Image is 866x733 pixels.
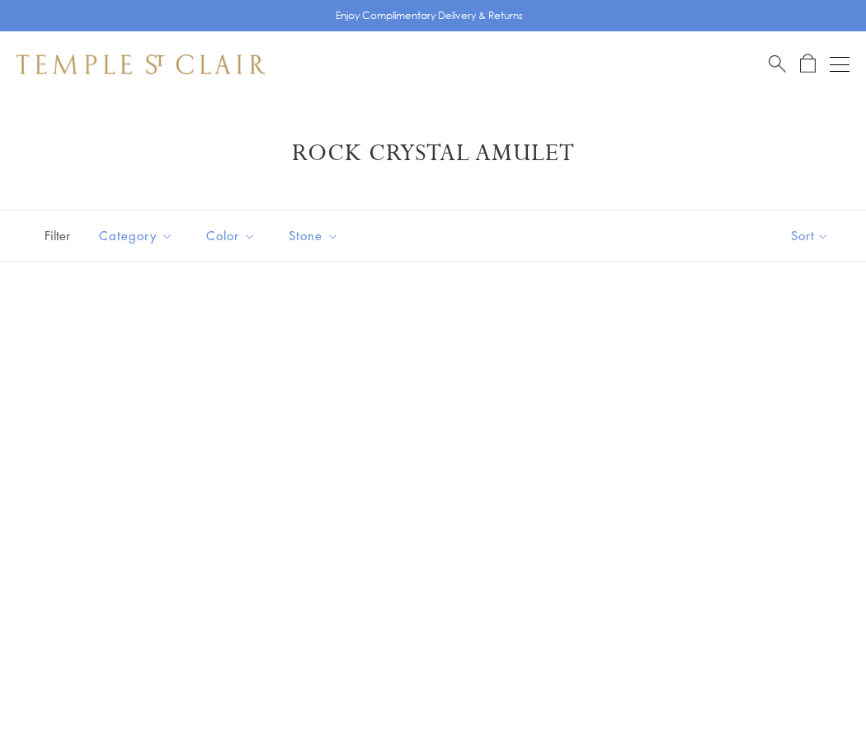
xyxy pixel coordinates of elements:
[336,7,523,24] p: Enjoy Complimentary Delivery & Returns
[87,217,186,254] button: Category
[16,54,266,74] img: Temple St. Clair
[769,54,786,74] a: Search
[276,217,351,254] button: Stone
[41,139,825,168] h1: Rock Crystal Amulet
[800,54,816,74] a: Open Shopping Bag
[198,225,268,246] span: Color
[830,54,850,74] button: Open navigation
[194,217,268,254] button: Color
[91,225,186,246] span: Category
[754,210,866,261] button: Show sort by
[280,225,351,246] span: Stone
